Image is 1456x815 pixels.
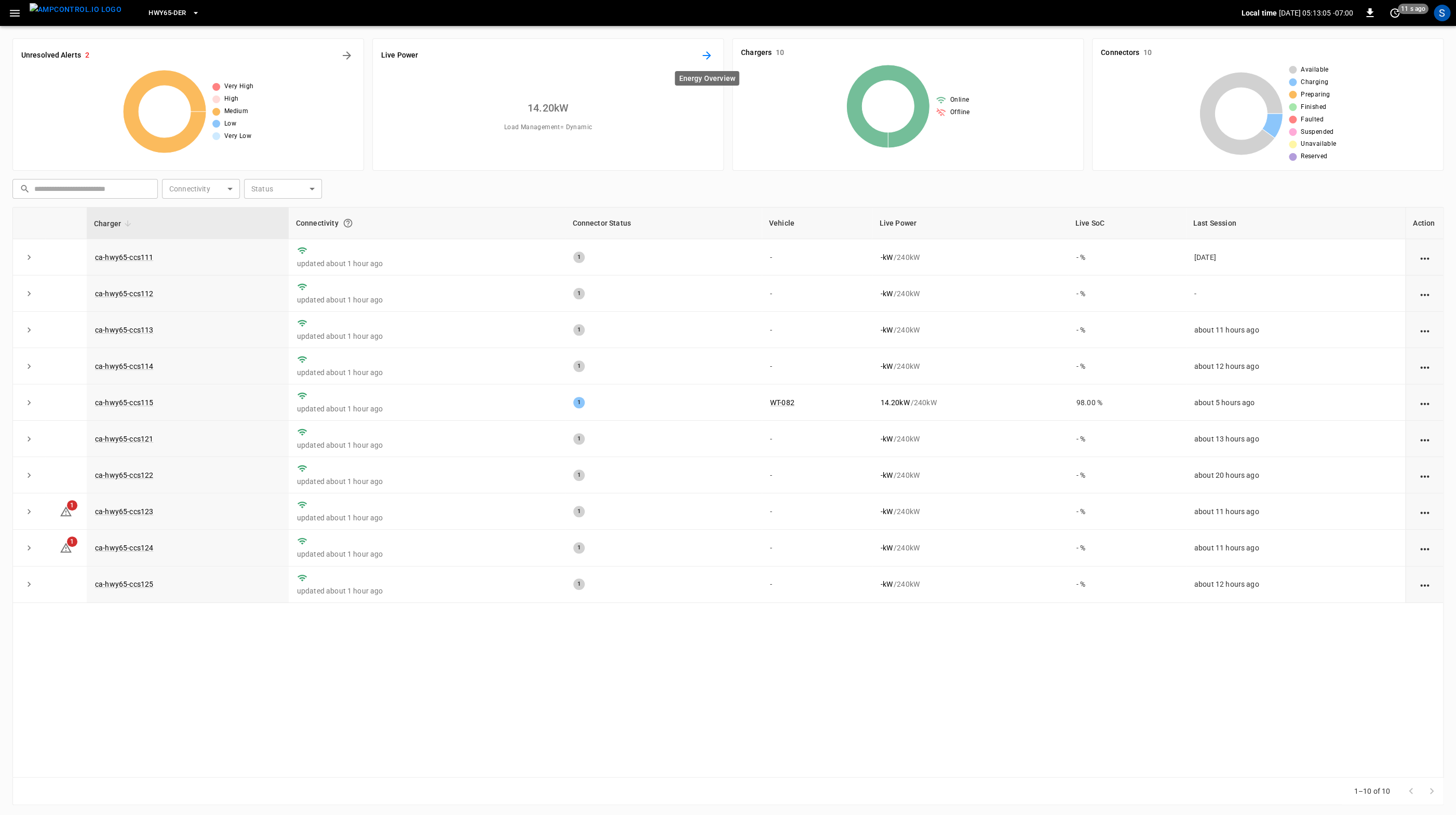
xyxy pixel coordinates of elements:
[1068,312,1186,348] td: - %
[1301,90,1330,100] span: Preparing
[297,258,557,269] p: updated about 1 hour ago
[1068,421,1186,457] td: - %
[528,100,569,116] h6: 14.20 kW
[21,50,81,61] h6: Unresolved Alerts
[880,543,892,553] p: - kW
[762,348,872,384] td: -
[776,47,784,59] h6: 10
[297,586,557,596] p: updated about 1 hour ago
[880,506,892,517] p: - kW
[573,578,585,590] div: 1
[95,580,153,588] a: ca-hwy65-ccs125
[224,81,254,92] span: Very High
[1068,384,1186,421] td: 98.00 %
[573,469,585,481] div: 1
[21,322,37,338] button: expand row
[95,507,153,516] a: ca-hwy65-ccs123
[880,325,1059,335] div: / 240 kW
[60,543,72,551] a: 1
[1434,5,1450,21] div: profile-icon
[565,208,761,239] th: Connector Status
[1301,127,1334,137] span: Suspended
[762,208,872,239] th: Vehicle
[296,214,558,232] div: Connectivity
[21,576,37,592] button: expand row
[1398,4,1428,14] span: 11 s ago
[573,506,585,517] div: 1
[297,295,557,305] p: updated about 1 hour ago
[880,543,1059,553] div: / 240 kW
[95,398,153,407] a: ca-hwy65-ccs115
[297,331,557,341] p: updated about 1 hour ago
[1068,275,1186,312] td: - %
[297,549,557,559] p: updated about 1 hour ago
[1186,530,1405,566] td: about 11 hours ago
[698,47,715,64] button: Energy Overview
[762,312,872,348] td: -
[1068,348,1186,384] td: - %
[1418,434,1431,444] div: action cell options
[880,361,892,371] p: - kW
[872,208,1068,239] th: Live Power
[573,433,585,445] div: 1
[67,500,77,510] span: 1
[1301,151,1327,162] span: Reserved
[880,252,1059,263] div: / 240 kW
[1186,348,1405,384] td: about 12 hours ago
[1418,397,1431,408] div: action cell options
[1101,47,1139,59] h6: Connectors
[21,395,37,410] button: expand row
[880,434,1059,444] div: / 240 kW
[1405,208,1443,239] th: Action
[95,362,153,370] a: ca-hwy65-ccs114
[573,397,585,408] div: 1
[880,397,909,408] p: 14.20 kW
[21,286,37,301] button: expand row
[95,289,153,298] a: ca-hwy65-ccs112
[762,493,872,530] td: -
[880,252,892,263] p: - kW
[1386,5,1403,21] button: set refresh interval
[675,71,739,86] div: Energy Overview
[880,325,892,335] p: - kW
[1186,457,1405,493] td: about 20 hours ago
[1279,8,1353,18] p: [DATE] 05:13:05 -07:00
[1418,325,1431,335] div: action cell options
[21,540,37,556] button: expand row
[224,131,251,142] span: Very Low
[573,288,585,299] div: 1
[573,252,585,263] div: 1
[1186,208,1405,239] th: Last Session
[297,404,557,414] p: updated about 1 hour ago
[880,361,1059,371] div: / 240 kW
[95,435,153,443] a: ca-hwy65-ccs121
[1354,786,1391,796] p: 1–10 of 10
[67,536,77,547] span: 1
[573,542,585,554] div: 1
[339,214,357,232] button: Connection between the charger and our software.
[21,358,37,374] button: expand row
[880,579,1059,589] div: / 240 kW
[880,288,892,299] p: - kW
[880,434,892,444] p: - kW
[95,471,153,479] a: ca-hwy65-ccs122
[880,470,1059,480] div: / 240 kW
[770,398,794,407] a: WT-082
[1068,208,1186,239] th: Live SoC
[762,457,872,493] td: -
[95,326,153,334] a: ca-hwy65-ccs113
[950,107,970,118] span: Offline
[1301,115,1324,125] span: Faulted
[1241,8,1277,18] p: Local time
[21,431,37,447] button: expand row
[297,513,557,523] p: updated about 1 hour ago
[1301,65,1329,75] span: Available
[1068,567,1186,603] td: - %
[1418,543,1431,553] div: action cell options
[95,253,153,261] a: ca-hwy65-ccs111
[224,119,236,129] span: Low
[880,506,1059,517] div: / 240 kW
[85,50,89,61] h6: 2
[1186,312,1405,348] td: about 11 hours ago
[21,467,37,483] button: expand row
